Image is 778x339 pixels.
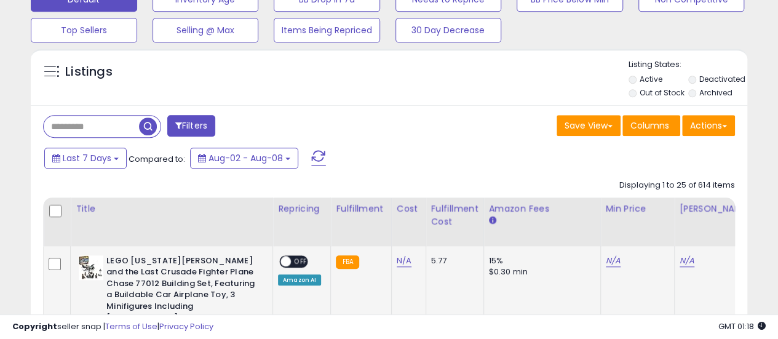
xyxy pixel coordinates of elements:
div: Title [76,202,268,215]
div: Fulfillment [336,202,386,215]
div: Fulfillment Cost [431,202,478,228]
b: LEGO [US_STATE][PERSON_NAME] and the Last Crusade Fighter Plane Chase 77012 Building Set, Featuri... [106,255,256,338]
span: Last 7 Days [63,152,111,164]
a: N/A [606,255,621,267]
span: 2025-08-16 01:18 GMT [718,321,766,332]
label: Archived [699,87,732,98]
div: Min Price [606,202,669,215]
button: Top Sellers [31,18,137,42]
img: 51fY05qdU-L._SL40_.jpg [79,255,103,280]
button: Columns [622,115,680,136]
span: Compared to: [129,153,185,165]
button: Aug-02 - Aug-08 [190,148,298,169]
a: N/A [397,255,411,267]
a: Terms of Use [105,321,157,332]
div: 15% [489,255,591,266]
button: Last 7 Days [44,148,127,169]
p: Listing States: [629,59,747,71]
span: Aug-02 - Aug-08 [208,152,283,164]
span: Columns [630,119,669,132]
button: Save View [557,115,621,136]
a: N/A [680,255,694,267]
div: Repricing [278,202,325,215]
div: [PERSON_NAME] [680,202,753,215]
button: Filters [167,115,215,137]
div: $0.30 min [489,266,591,277]
label: Active [639,74,662,84]
div: 5.77 [431,255,474,266]
span: OFF [291,256,311,266]
small: Amazon Fees. [489,215,496,226]
div: Amazon AI [278,274,321,285]
button: Actions [682,115,735,136]
div: seller snap | | [12,321,213,333]
label: Deactivated [699,74,745,84]
div: Displaying 1 to 25 of 614 items [619,180,735,191]
a: Privacy Policy [159,321,213,332]
label: Out of Stock [639,87,684,98]
button: Selling @ Max [153,18,259,42]
small: FBA [336,255,359,269]
h5: Listings [65,63,113,81]
button: 30 Day Decrease [395,18,502,42]
div: Amazon Fees [489,202,595,215]
div: Cost [397,202,421,215]
strong: Copyright [12,321,57,332]
button: Items Being Repriced [274,18,380,42]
